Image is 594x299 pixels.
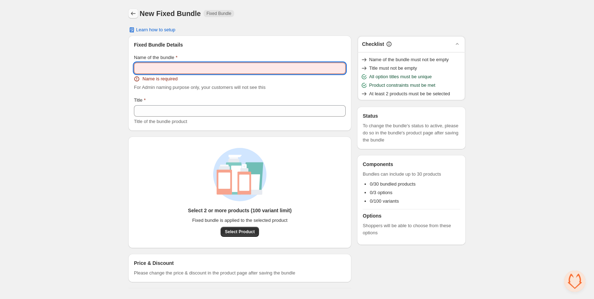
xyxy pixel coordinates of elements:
[370,190,393,195] span: 0/3 options
[136,27,175,33] span: Learn how to setup
[134,41,346,48] h3: Fixed Bundle Details
[188,207,292,214] h3: Select 2 or more products (100 variant limit)
[369,73,432,80] span: All option titles must be unique
[134,75,346,82] div: Name is required
[363,122,460,144] span: To change the bundle's status to active, please do so in the bundle's product page after saving t...
[124,25,180,35] button: Learn how to setup
[370,181,416,187] span: 0/30 bundled products
[369,82,435,89] span: Product constraints must be met
[369,56,449,63] span: Name of the bundle must not be empty
[363,112,460,119] h3: Status
[221,227,259,237] button: Select Product
[134,85,265,90] span: For Admin naming purpose only, your customers will not see this
[140,9,201,18] h1: New Fixed Bundle
[363,222,460,236] span: Shoppers will be able to choose from these options
[370,198,399,204] span: 0/100 variants
[362,41,384,48] h3: Checklist
[134,97,146,104] label: Title
[363,171,460,178] span: Bundles can include up to 30 products
[206,11,231,16] span: Fixed Bundle
[134,54,178,61] label: Name of the bundle
[134,119,187,124] span: Title of the bundle product
[134,269,295,277] span: Please change the price & discount in the product page after saving the bundle
[564,271,585,292] div: 开放式聊天
[369,90,450,97] span: At least 2 products must be be selected
[225,229,255,235] span: Select Product
[134,260,174,267] h3: Price & Discount
[369,65,417,72] span: Title must not be empty
[363,212,460,219] h3: Options
[128,9,138,18] button: Back
[363,161,393,168] h3: Components
[192,217,287,224] span: Fixed bundle is applied to the selected product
